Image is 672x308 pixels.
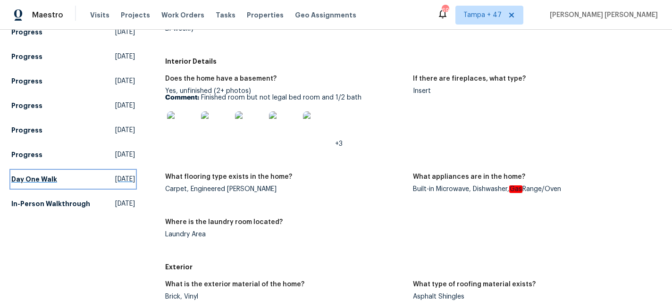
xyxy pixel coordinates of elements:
span: Maestro [32,10,63,20]
a: Progress[DATE] [11,146,135,163]
h5: Interior Details [165,57,661,66]
p: Finished room but not legal bed room and 1/2 bath [165,94,405,101]
h5: Progress [11,125,42,135]
em: Gas [509,185,522,193]
h5: If there are fireplaces, what type? [413,75,526,82]
h5: Does the home have a basement? [165,75,277,82]
div: Built-in Microwave, Dishwasher, Range/Oven [413,186,653,192]
span: [DATE] [115,27,135,37]
h5: What flooring type exists in the home? [165,174,292,180]
span: Visits [90,10,109,20]
h5: In-Person Walkthrough [11,199,90,208]
h5: Exterior [165,262,661,272]
h5: What appliances are in the home? [413,174,525,180]
h5: Progress [11,27,42,37]
a: Progress[DATE] [11,97,135,114]
span: [PERSON_NAME] [PERSON_NAME] [546,10,658,20]
a: Day One Walk[DATE] [11,171,135,188]
span: [DATE] [115,150,135,159]
a: In-Person Walkthrough[DATE] [11,195,135,212]
a: Progress[DATE] [11,73,135,90]
h5: Progress [11,101,42,110]
span: Geo Assignments [295,10,356,20]
span: +3 [335,141,343,147]
h5: What is the exterior material of the home? [165,281,304,288]
span: [DATE] [115,199,135,208]
h5: Progress [11,52,42,61]
h5: What type of roofing material exists? [413,281,536,288]
h5: Progress [11,76,42,86]
h5: Where is the laundry room located? [165,219,283,225]
a: Progress[DATE] [11,24,135,41]
span: [DATE] [115,52,135,61]
div: Laundry Area [165,231,405,238]
span: [DATE] [115,101,135,110]
div: Yes, unfinished (2+ photos) [165,88,405,147]
span: Tampa + 47 [463,10,502,20]
span: [DATE] [115,125,135,135]
div: 697 [442,6,448,15]
div: Carpet, Engineered [PERSON_NAME] [165,186,405,192]
h5: Day One Walk [11,175,57,184]
div: Insert [413,88,653,94]
span: [DATE] [115,175,135,184]
span: [DATE] [115,76,135,86]
span: Work Orders [161,10,204,20]
span: Properties [247,10,284,20]
span: Projects [121,10,150,20]
h5: Progress [11,150,42,159]
span: Tasks [216,12,235,18]
a: Progress[DATE] [11,48,135,65]
div: Asphalt Shingles [413,293,653,300]
div: Brick, Vinyl [165,293,405,300]
b: Comment: [165,94,199,101]
a: Progress[DATE] [11,122,135,139]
